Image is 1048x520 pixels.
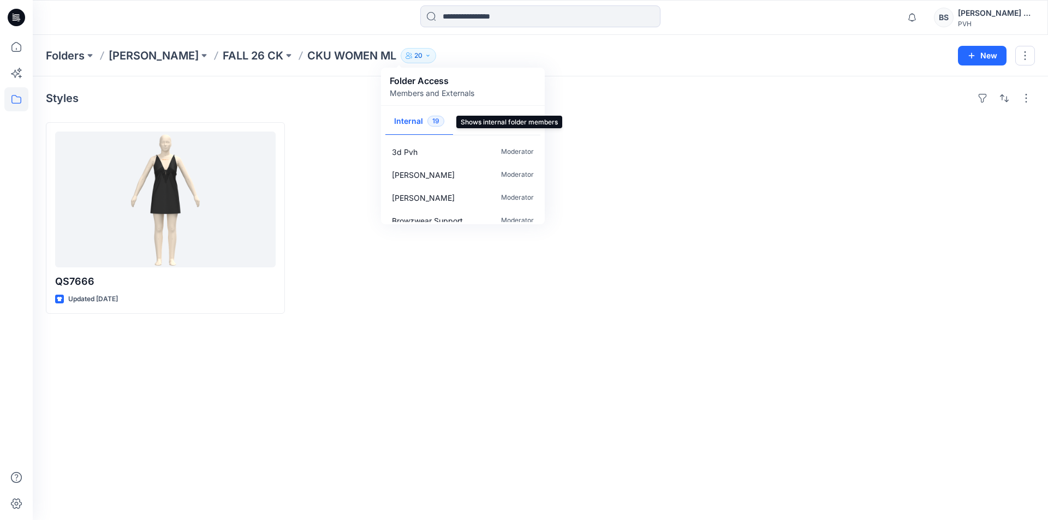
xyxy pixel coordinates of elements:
[383,163,543,186] a: [PERSON_NAME]Moderator
[501,169,534,181] p: Moderator
[401,48,436,63] button: 20
[414,50,422,62] p: 20
[958,20,1034,28] div: PVH
[383,209,543,232] a: Browzwear SupportModerator
[958,46,1007,65] button: New
[109,48,199,63] a: [PERSON_NAME]
[392,169,455,181] p: Lucy Chen
[46,48,85,63] a: Folders
[390,74,474,87] p: Folder Access
[958,7,1034,20] div: [PERSON_NAME] Silk
[934,8,954,27] div: BS
[55,274,276,289] p: QS7666
[46,92,79,105] h4: Styles
[501,146,534,158] p: Moderator
[453,108,518,136] button: External
[383,140,543,163] a: 3d PvhModerator
[501,215,534,226] p: Moderator
[392,192,455,204] p: Sean Buchanan
[392,215,463,226] p: Browzwear Support
[427,116,444,127] span: 19
[385,108,453,136] button: Internal
[223,48,283,63] a: FALL 26 CK
[501,192,534,204] p: Moderator
[55,132,276,267] a: QS7666
[392,146,418,158] p: 3d Pvh
[307,48,396,63] p: CKU WOMEN ML
[497,116,509,127] span: 1
[383,186,543,209] a: [PERSON_NAME]Moderator
[68,294,118,305] p: Updated [DATE]
[390,87,474,99] p: Members and Externals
